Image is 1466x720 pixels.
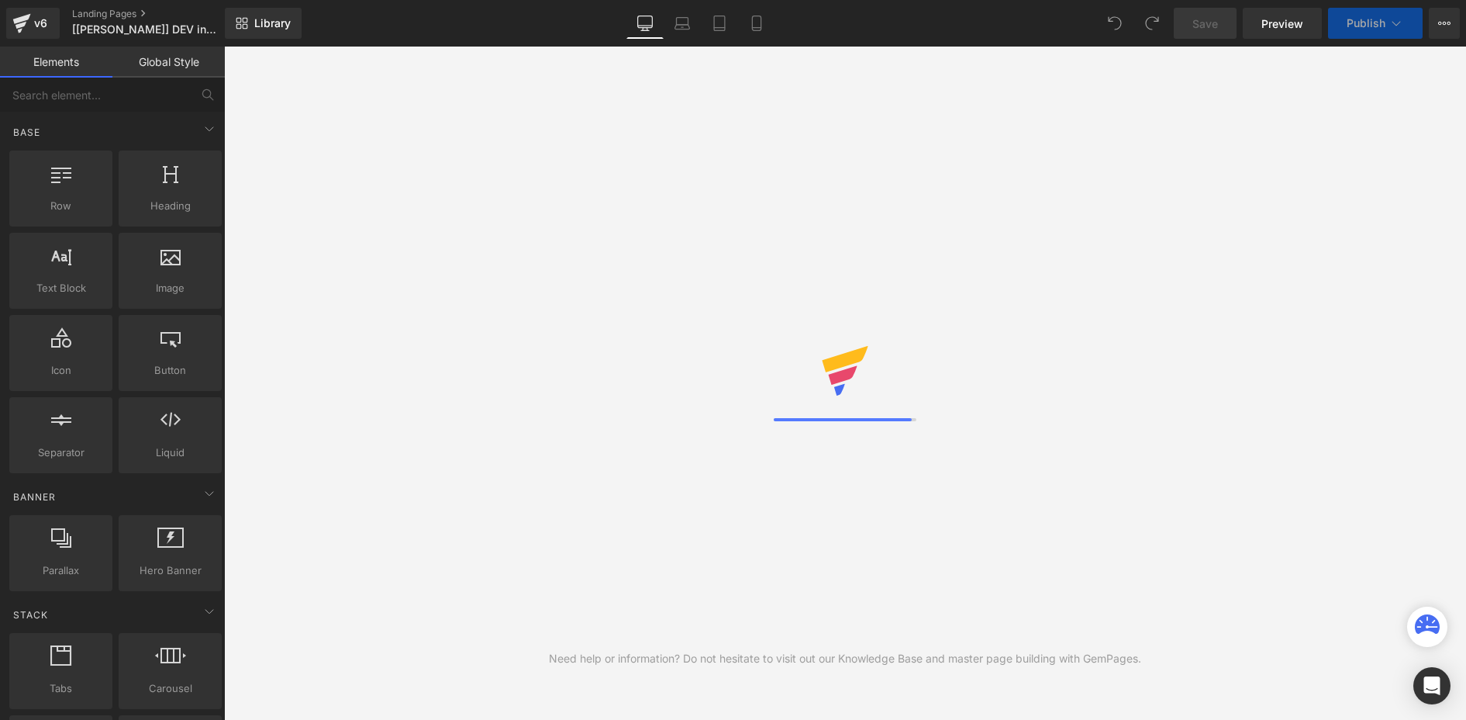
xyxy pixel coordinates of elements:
span: Text Block [14,280,108,296]
a: New Library [225,8,302,39]
span: Button [123,362,217,379]
a: Desktop [626,8,664,39]
button: Redo [1137,8,1168,39]
span: Publish [1347,17,1385,29]
span: Icon [14,362,108,379]
div: Need help or information? Do not hesitate to visit out our Knowledge Base and master page buildin... [549,650,1141,667]
a: v6 [6,8,60,39]
span: Tabs [14,680,108,697]
div: Open Intercom Messenger [1413,667,1450,704]
span: Hero Banner [123,562,217,579]
a: Preview [1243,8,1322,39]
a: Landing Pages [72,8,250,20]
button: Publish [1328,8,1423,39]
a: Global Style [112,47,225,78]
a: Mobile [738,8,775,39]
span: Library [254,16,291,30]
span: Image [123,280,217,296]
span: Carousel [123,680,217,697]
div: v6 [31,13,50,33]
span: Preview [1261,16,1303,32]
button: Undo [1099,8,1130,39]
button: More [1429,8,1460,39]
span: Banner [12,490,57,504]
span: Stack [12,607,50,622]
span: Separator [14,445,108,461]
span: Liquid [123,445,217,461]
span: Parallax [14,562,108,579]
a: Tablet [701,8,738,39]
span: Row [14,198,108,214]
span: Base [12,125,42,140]
span: [[PERSON_NAME]] DEV ing [DATE] [72,23,221,36]
span: Save [1192,16,1218,32]
a: Laptop [664,8,701,39]
span: Heading [123,198,217,214]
